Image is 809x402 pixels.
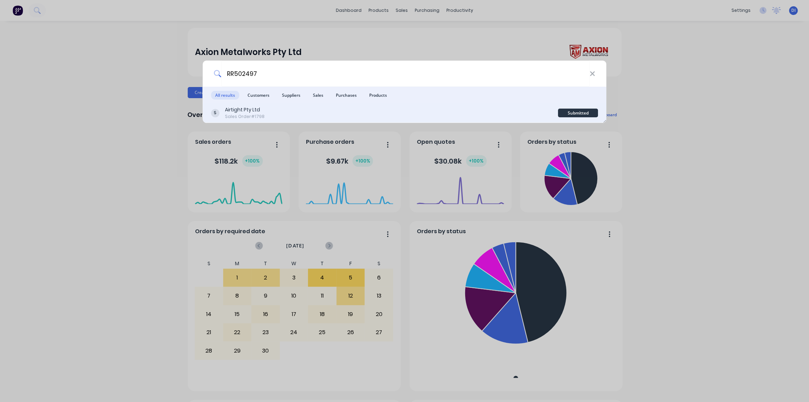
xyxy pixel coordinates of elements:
[225,106,265,113] div: Airtight Pty Ltd
[225,113,265,120] div: Sales Order #1798
[211,91,239,100] span: All results
[558,109,598,117] div: Submitted
[332,91,361,100] span: Purchases
[221,61,590,87] input: Start typing a customer or supplier name to create a new order...
[243,91,274,100] span: Customers
[309,91,327,100] span: Sales
[278,91,305,100] span: Suppliers
[365,91,391,100] span: Products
